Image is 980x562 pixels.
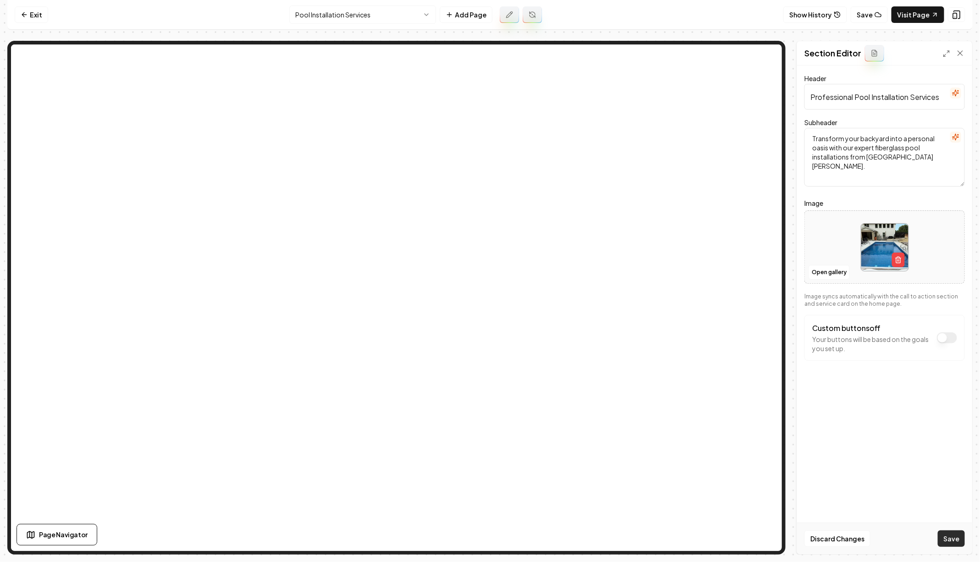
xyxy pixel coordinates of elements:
[804,84,965,110] input: Header
[15,6,48,23] a: Exit
[804,198,965,209] label: Image
[523,6,542,23] button: Regenerate page
[804,530,870,547] button: Discard Changes
[861,224,908,271] img: image
[17,524,97,545] button: Page Navigator
[808,265,850,280] button: Open gallery
[865,45,884,61] button: Add admin section prompt
[804,47,861,60] h2: Section Editor
[783,6,847,23] button: Show History
[804,293,965,308] p: Image syncs automatically with the call to action section and service card on the home page.
[812,335,932,353] p: Your buttons will be based on the goals you set up.
[804,74,826,83] label: Header
[891,6,944,23] a: Visit Page
[804,118,837,127] label: Subheader
[938,530,965,547] button: Save
[851,6,888,23] button: Save
[39,530,88,540] span: Page Navigator
[500,6,519,23] button: Edit admin page prompt
[440,6,493,23] button: Add Page
[812,323,880,333] label: Custom buttons off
